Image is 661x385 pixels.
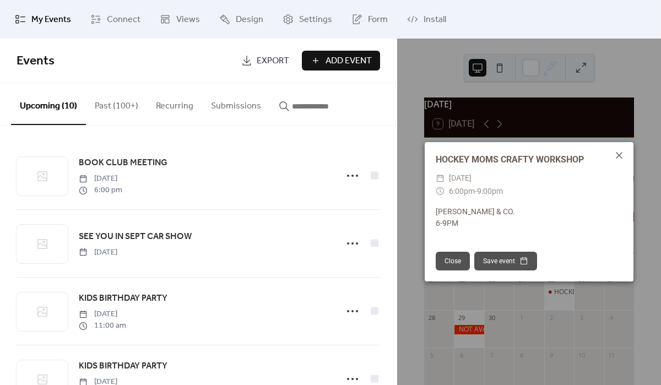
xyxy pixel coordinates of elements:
a: Connect [82,4,149,34]
span: [DATE] [79,247,117,258]
button: Save event [474,252,537,270]
button: Close [436,252,470,270]
div: HOCKEY MOMS CRAFTY WORKSHOP [425,153,633,166]
a: Install [399,4,454,34]
div: ​ [436,172,445,185]
span: Add Event [326,55,372,68]
a: Views [151,4,208,34]
a: My Events [7,4,79,34]
button: Add Event [302,51,380,71]
span: 6:00pm [449,187,475,196]
span: Settings [299,13,332,26]
span: My Events [31,13,71,26]
button: Submissions [202,83,270,124]
span: [DATE] [449,172,472,185]
a: Form [343,4,396,34]
span: Design [236,13,263,26]
span: Install [424,13,446,26]
a: BOOK CLUB MEETING [79,156,167,170]
button: Upcoming (10) [11,83,86,125]
span: 6:00 pm [79,185,122,196]
div: [PERSON_NAME] & CO. 6-9PM [425,206,633,229]
span: Connect [107,13,140,26]
a: Settings [274,4,340,34]
span: - [475,187,477,196]
span: [DATE] [79,308,126,320]
span: Export [257,55,289,68]
span: KIDS BIRTHDAY PARTY [79,292,167,305]
a: KIDS BIRTHDAY PARTY [79,291,167,306]
span: Views [176,13,200,26]
a: Export [233,51,297,71]
a: SEE YOU IN SEPT CAR SHOW [79,230,192,244]
span: 11:00 am [79,320,126,332]
button: Past (100+) [86,83,147,124]
span: [DATE] [79,173,122,185]
span: 9:00pm [477,187,503,196]
a: KIDS BIRTHDAY PARTY [79,359,167,373]
span: SEE YOU IN SEPT CAR SHOW [79,230,192,243]
span: Form [368,13,388,26]
a: Design [211,4,272,34]
div: ​ [436,185,445,198]
span: Events [17,49,55,73]
span: KIDS BIRTHDAY PARTY [79,360,167,373]
button: Recurring [147,83,202,124]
